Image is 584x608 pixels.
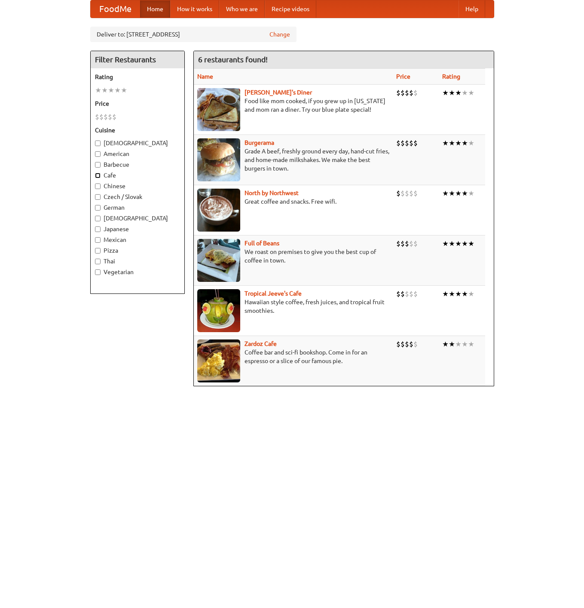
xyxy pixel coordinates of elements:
[95,171,180,180] label: Cafe
[108,112,112,122] li: $
[396,289,401,299] li: $
[95,259,101,264] input: Thai
[121,86,127,95] li: ★
[197,289,240,332] img: jeeves.jpg
[269,30,290,39] a: Change
[396,239,401,248] li: $
[95,151,101,157] input: American
[442,339,449,349] li: ★
[197,197,389,206] p: Great coffee and snacks. Free wifi.
[95,150,180,158] label: American
[112,112,116,122] li: $
[401,339,405,349] li: $
[197,298,389,315] p: Hawaiian style coffee, fresh juices, and tropical fruit smoothies.
[449,189,455,198] li: ★
[95,235,180,244] label: Mexican
[401,138,405,148] li: $
[197,147,389,173] p: Grade A beef, freshly ground every day, hand-cut fries, and home-made milkshakes. We make the bes...
[405,289,409,299] li: $
[95,141,101,146] input: [DEMOGRAPHIC_DATA]
[219,0,265,18] a: Who we are
[95,183,101,189] input: Chinese
[396,138,401,148] li: $
[468,88,474,98] li: ★
[197,348,389,365] p: Coffee bar and sci-fi bookshop. Come in for an espresso or a slice of our famous pie.
[245,189,299,196] b: North by Northwest
[197,138,240,181] img: burgerama.jpg
[170,0,219,18] a: How it works
[101,86,108,95] li: ★
[245,139,274,146] b: Burgerama
[442,289,449,299] li: ★
[468,339,474,349] li: ★
[114,86,121,95] li: ★
[462,138,468,148] li: ★
[462,239,468,248] li: ★
[245,240,279,247] a: Full of Beans
[462,289,468,299] li: ★
[459,0,485,18] a: Help
[405,239,409,248] li: $
[95,99,180,108] h5: Price
[468,189,474,198] li: ★
[197,97,389,114] p: Food like mom cooked, if you grew up in [US_STATE] and mom ran a diner. Try our blue plate special!
[95,257,180,266] label: Thai
[91,51,184,68] h4: Filter Restaurants
[95,226,101,232] input: Japanese
[95,112,99,122] li: $
[413,239,418,248] li: $
[413,189,418,198] li: $
[95,248,101,254] input: Pizza
[91,0,140,18] a: FoodMe
[245,89,312,96] a: [PERSON_NAME]'s Diner
[468,239,474,248] li: ★
[95,194,101,200] input: Czech / Slovak
[405,88,409,98] li: $
[95,269,101,275] input: Vegetarian
[108,86,114,95] li: ★
[455,339,462,349] li: ★
[442,88,449,98] li: ★
[245,340,277,347] a: Zardoz Cafe
[95,205,101,211] input: German
[413,138,418,148] li: $
[197,88,240,131] img: sallys.jpg
[449,339,455,349] li: ★
[396,88,401,98] li: $
[197,73,213,80] a: Name
[455,138,462,148] li: ★
[95,246,180,255] label: Pizza
[245,290,302,297] b: Tropical Jeeve's Cafe
[197,239,240,282] img: beans.jpg
[455,239,462,248] li: ★
[405,339,409,349] li: $
[95,225,180,233] label: Japanese
[405,189,409,198] li: $
[95,203,180,212] label: German
[265,0,316,18] a: Recipe videos
[197,339,240,382] img: zardoz.jpg
[197,189,240,232] img: north.jpg
[442,138,449,148] li: ★
[396,189,401,198] li: $
[468,289,474,299] li: ★
[462,88,468,98] li: ★
[462,339,468,349] li: ★
[95,268,180,276] label: Vegetarian
[99,112,104,122] li: $
[449,138,455,148] li: ★
[442,73,460,80] a: Rating
[95,192,180,201] label: Czech / Slovak
[409,189,413,198] li: $
[413,88,418,98] li: $
[198,55,268,64] ng-pluralize: 6 restaurants found!
[104,112,108,122] li: $
[413,289,418,299] li: $
[455,88,462,98] li: ★
[95,237,101,243] input: Mexican
[405,138,409,148] li: $
[95,173,101,178] input: Cafe
[449,88,455,98] li: ★
[197,247,389,265] p: We roast on premises to give you the best cup of coffee in town.
[413,339,418,349] li: $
